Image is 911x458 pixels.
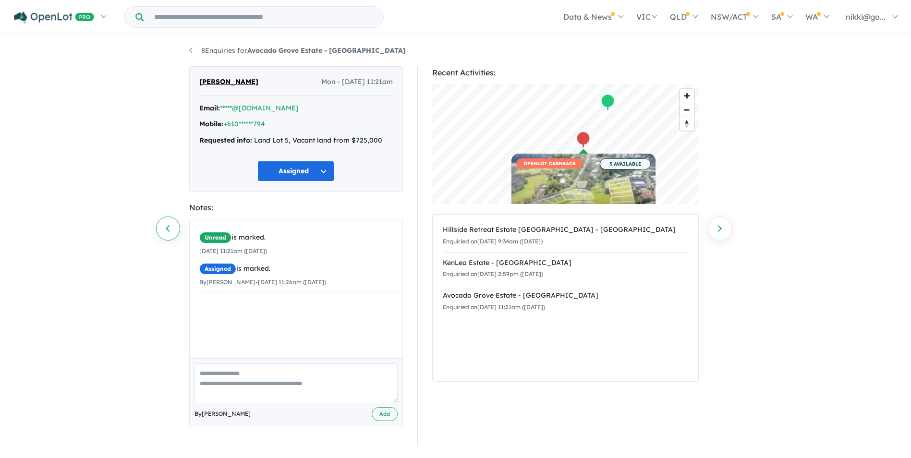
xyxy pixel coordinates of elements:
button: Assigned [257,161,334,181]
canvas: Map [432,84,699,204]
span: By [PERSON_NAME] [194,409,251,419]
img: Openlot PRO Logo White [14,12,94,24]
span: [PERSON_NAME] [199,76,258,88]
small: By [PERSON_NAME] - [DATE] 11:26am ([DATE]) [199,278,326,286]
div: Recent Activities: [432,66,699,79]
button: Reset bearing to north [680,117,694,131]
span: 3 AVAILABLE [600,158,651,169]
span: Assigned [199,263,236,275]
strong: Email: [199,104,220,112]
span: Mon - [DATE] 11:21am [321,76,393,88]
div: Map marker [576,131,590,149]
span: OPENLOT CASHBACK [516,158,583,169]
div: is marked. [199,263,400,275]
small: [DATE] 11:21am ([DATE]) [199,247,267,254]
a: Hillside Retreat Estate [GEOGRAPHIC_DATA] - [GEOGRAPHIC_DATA]Enquiried on[DATE] 9:34am ([DATE]) [443,219,688,253]
div: is marked. [199,232,400,243]
div: Land Lot 5, Vacant land from $725,000 [199,135,393,146]
span: nikki@go... [846,12,886,22]
strong: Mobile: [199,120,223,128]
div: Map marker [600,94,615,111]
a: 8Enquiries forAvocado Grove Estate - [GEOGRAPHIC_DATA] [189,46,406,55]
div: KenLea Estate - [GEOGRAPHIC_DATA] [443,257,688,269]
span: Unread [199,232,231,243]
button: Zoom out [680,103,694,117]
a: OPENLOT CASHBACK 3 AVAILABLE [511,154,656,226]
div: Hillside Retreat Estate [GEOGRAPHIC_DATA] - [GEOGRAPHIC_DATA] [443,224,688,236]
div: Notes: [189,201,403,214]
strong: Avocado Grove Estate - [GEOGRAPHIC_DATA] [247,46,406,55]
button: Zoom in [680,89,694,103]
nav: breadcrumb [189,45,722,57]
small: Enquiried on [DATE] 9:34am ([DATE]) [443,238,543,245]
div: Avocado Grove Estate - [GEOGRAPHIC_DATA] [443,290,688,301]
small: Enquiried on [DATE] 11:21am ([DATE]) [443,303,545,311]
a: KenLea Estate - [GEOGRAPHIC_DATA]Enquiried on[DATE] 2:59pm ([DATE]) [443,252,688,286]
small: Enquiried on [DATE] 2:59pm ([DATE]) [443,270,543,277]
button: Add [372,407,398,421]
input: Try estate name, suburb, builder or developer [146,7,381,27]
strong: Requested info: [199,136,252,145]
a: Avocado Grove Estate - [GEOGRAPHIC_DATA]Enquiried on[DATE] 11:21am ([DATE]) [443,285,688,318]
